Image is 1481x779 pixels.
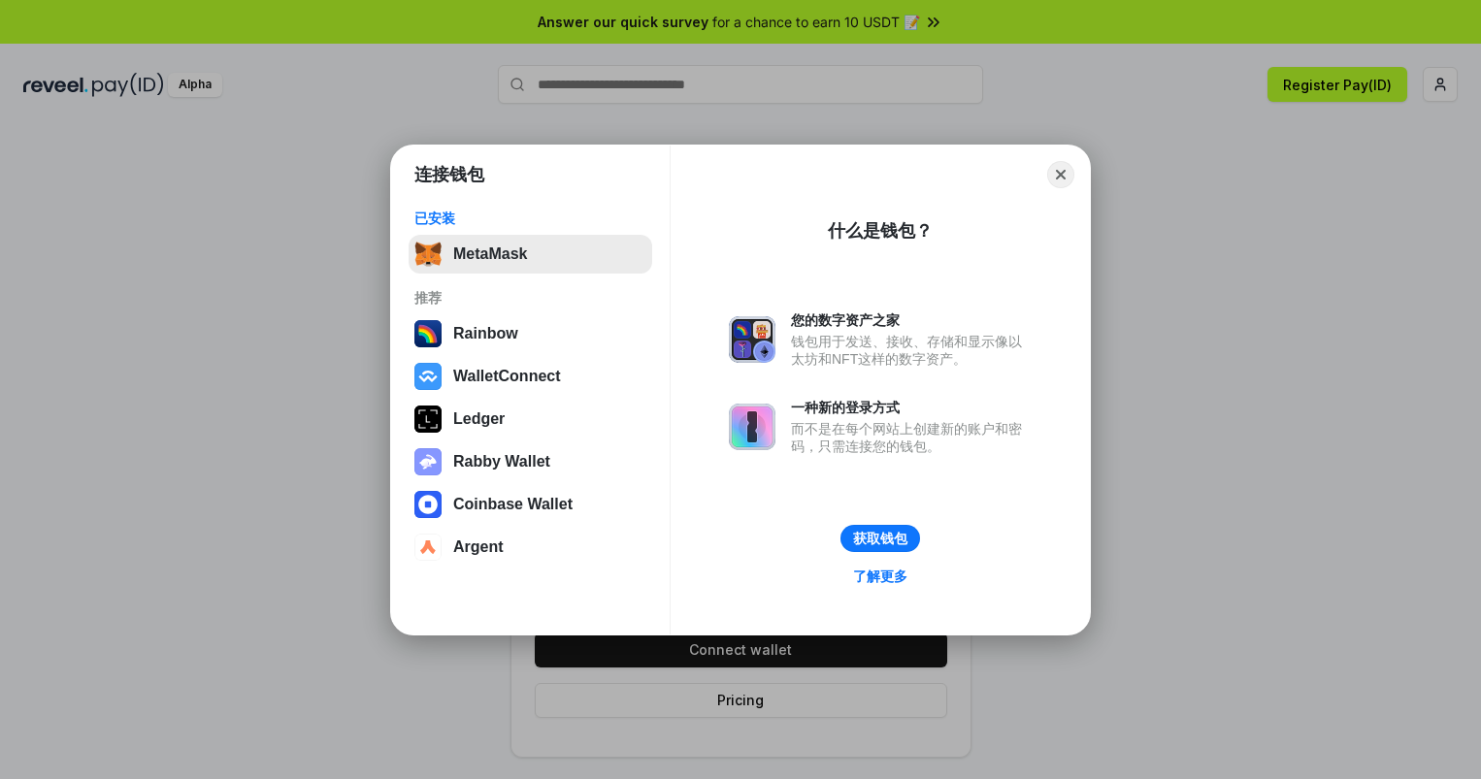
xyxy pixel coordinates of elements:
button: 获取钱包 [840,525,920,552]
div: MetaMask [453,245,527,263]
img: svg+xml,%3Csvg%20width%3D%2228%22%20height%3D%2228%22%20viewBox%3D%220%200%2028%2028%22%20fill%3D... [414,534,442,561]
img: svg+xml,%3Csvg%20xmlns%3D%22http%3A%2F%2Fwww.w3.org%2F2000%2Fsvg%22%20fill%3D%22none%22%20viewBox... [729,404,775,450]
a: 了解更多 [841,564,919,589]
button: Rabby Wallet [409,442,652,481]
div: 了解更多 [853,568,907,585]
div: 您的数字资产之家 [791,311,1032,329]
img: svg+xml,%3Csvg%20width%3D%2228%22%20height%3D%2228%22%20viewBox%3D%220%200%2028%2028%22%20fill%3D... [414,363,442,390]
div: 推荐 [414,289,646,307]
div: Rabby Wallet [453,453,550,471]
div: 已安装 [414,210,646,227]
div: Rainbow [453,325,518,342]
img: svg+xml,%3Csvg%20width%3D%2228%22%20height%3D%2228%22%20viewBox%3D%220%200%2028%2028%22%20fill%3D... [414,491,442,518]
div: Ledger [453,410,505,428]
button: Rainbow [409,314,652,353]
div: 什么是钱包？ [828,219,933,243]
img: svg+xml,%3Csvg%20fill%3D%22none%22%20height%3D%2233%22%20viewBox%3D%220%200%2035%2033%22%20width%... [414,241,442,268]
button: Close [1047,161,1074,188]
img: svg+xml,%3Csvg%20xmlns%3D%22http%3A%2F%2Fwww.w3.org%2F2000%2Fsvg%22%20width%3D%2228%22%20height%3... [414,406,442,433]
div: Coinbase Wallet [453,496,573,513]
button: MetaMask [409,235,652,274]
h1: 连接钱包 [414,163,484,186]
button: WalletConnect [409,357,652,396]
div: Argent [453,538,504,556]
div: WalletConnect [453,368,561,385]
button: Ledger [409,400,652,438]
div: 而不是在每个网站上创建新的账户和密码，只需连接您的钱包。 [791,420,1032,455]
div: 钱包用于发送、接收、存储和显示像以太坊和NFT这样的数字资产。 [791,333,1032,368]
img: svg+xml,%3Csvg%20xmlns%3D%22http%3A%2F%2Fwww.w3.org%2F2000%2Fsvg%22%20fill%3D%22none%22%20viewBox... [414,448,442,475]
div: 获取钱包 [853,530,907,547]
img: svg+xml,%3Csvg%20width%3D%22120%22%20height%3D%22120%22%20viewBox%3D%220%200%20120%20120%22%20fil... [414,320,442,347]
div: 一种新的登录方式 [791,399,1032,416]
img: svg+xml,%3Csvg%20xmlns%3D%22http%3A%2F%2Fwww.w3.org%2F2000%2Fsvg%22%20fill%3D%22none%22%20viewBox... [729,316,775,363]
button: Coinbase Wallet [409,485,652,524]
button: Argent [409,528,652,567]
